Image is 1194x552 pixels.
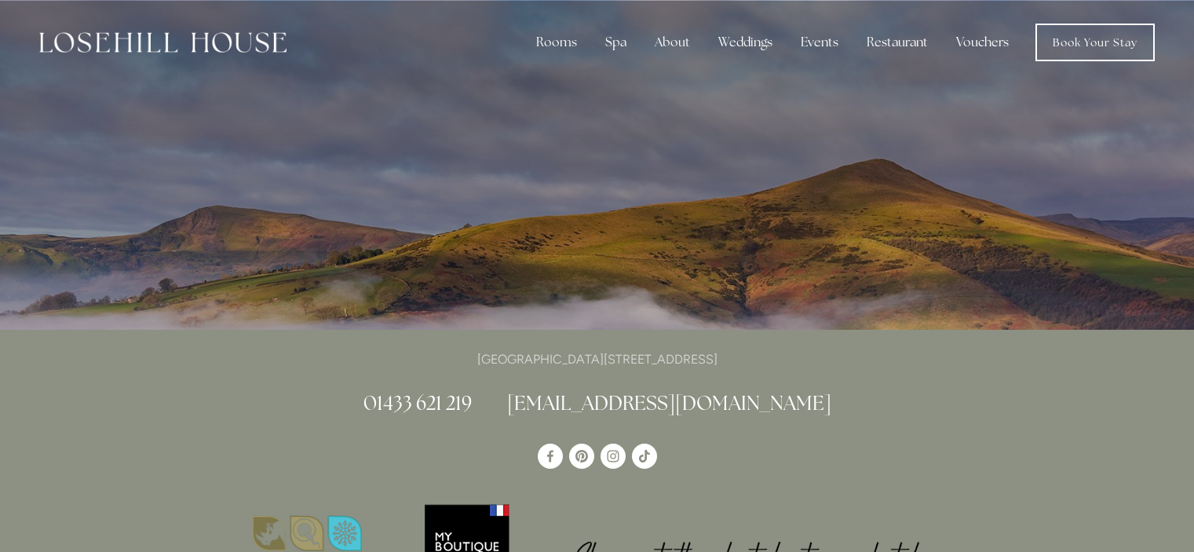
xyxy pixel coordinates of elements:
[507,390,831,415] a: [EMAIL_ADDRESS][DOMAIN_NAME]
[706,27,785,58] div: Weddings
[39,32,287,53] img: Losehill House
[538,444,563,469] a: Losehill House Hotel & Spa
[642,27,703,58] div: About
[854,27,940,58] div: Restaurant
[601,444,626,469] a: Instagram
[593,27,639,58] div: Spa
[569,444,594,469] a: Pinterest
[524,27,590,58] div: Rooms
[944,27,1021,58] a: Vouchers
[1035,24,1155,61] a: Book Your Stay
[632,444,657,469] a: TikTok
[788,27,851,58] div: Events
[222,349,973,370] p: [GEOGRAPHIC_DATA][STREET_ADDRESS]
[363,390,472,415] a: 01433 621 219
